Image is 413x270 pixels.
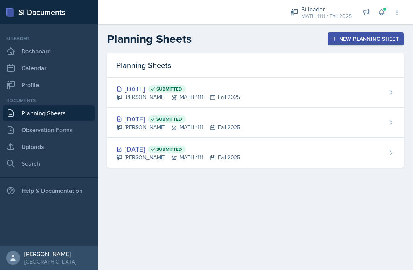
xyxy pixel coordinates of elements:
a: [DATE] Submitted [PERSON_NAME]MATH 1111Fall 2025 [107,138,404,168]
a: Observation Forms [3,122,95,137]
button: New Planning Sheet [328,32,404,45]
a: Profile [3,77,95,92]
a: [DATE] Submitted [PERSON_NAME]MATH 1111Fall 2025 [107,78,404,108]
div: Planning Sheets [107,53,404,78]
div: [PERSON_NAME] MATH 1111 Fall 2025 [116,123,240,131]
div: [PERSON_NAME] MATH 1111 Fall 2025 [116,93,240,101]
div: Si leader [301,5,352,14]
div: [PERSON_NAME] [24,250,76,258]
div: Documents [3,97,95,104]
div: MATH 1111 / Fall 2025 [301,12,352,20]
div: Help & Documentation [3,183,95,198]
div: [DATE] [116,144,240,154]
a: Planning Sheets [3,105,95,121]
a: Uploads [3,139,95,154]
span: Submitted [156,86,182,92]
div: [PERSON_NAME] MATH 1111 Fall 2025 [116,154,240,162]
span: Submitted [156,146,182,152]
a: Dashboard [3,44,95,59]
span: Submitted [156,116,182,122]
h2: Planning Sheets [107,32,192,46]
a: Calendar [3,60,95,76]
a: Search [3,156,95,171]
div: [DATE] [116,84,240,94]
div: [DATE] [116,114,240,124]
div: [GEOGRAPHIC_DATA] [24,258,76,265]
div: New Planning Sheet [333,36,399,42]
div: Si leader [3,35,95,42]
a: [DATE] Submitted [PERSON_NAME]MATH 1111Fall 2025 [107,108,404,138]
